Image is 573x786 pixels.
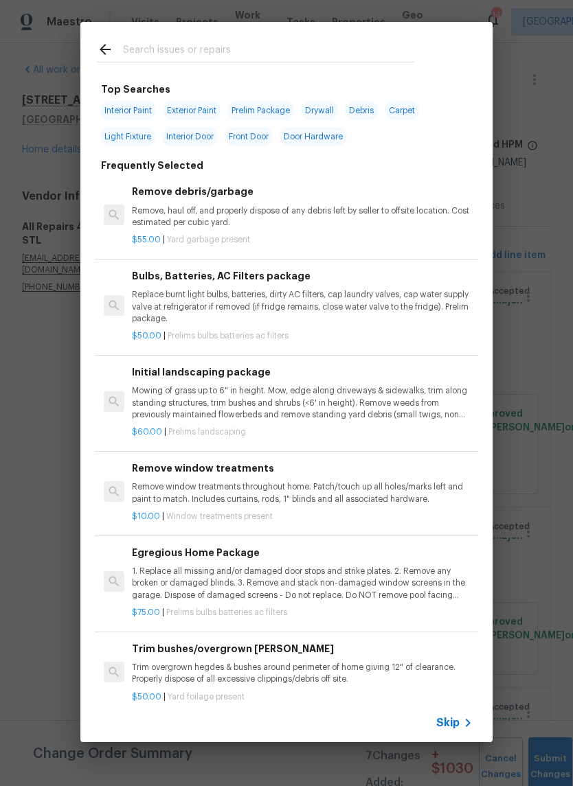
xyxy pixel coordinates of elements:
[132,184,473,199] h6: Remove debris/garbage
[132,566,473,601] p: 1. Replace all missing and/or damaged door stops and strike plates. 2. Remove any broken or damag...
[101,82,170,97] h6: Top Searches
[163,101,221,120] span: Exterior Paint
[132,607,473,619] p: |
[162,127,218,146] span: Interior Door
[225,127,273,146] span: Front Door
[168,332,289,340] span: Prelims bulbs batteries ac filters
[280,127,347,146] span: Door Hardware
[132,234,473,246] p: |
[132,662,473,685] p: Trim overgrown hegdes & bushes around perimeter of home giving 12" of clearance. Properly dispose...
[100,127,155,146] span: Light Fixture
[100,101,156,120] span: Interior Paint
[132,332,161,340] span: $50.00
[436,716,460,730] span: Skip
[166,512,273,520] span: Window treatments present
[101,158,203,173] h6: Frequently Selected
[132,545,473,560] h6: Egregious Home Package
[123,41,414,62] input: Search issues or repairs
[132,693,161,701] span: $50.00
[301,101,338,120] span: Drywall
[345,101,378,120] span: Debris
[167,235,250,244] span: Yard garbage present
[227,101,294,120] span: Prelim Package
[132,428,162,436] span: $60.00
[132,268,473,284] h6: Bulbs, Batteries, AC Filters package
[166,608,287,616] span: Prelims bulbs batteries ac filters
[132,205,473,229] p: Remove, haul off, and properly dispose of any debris left by seller to offsite location. Cost est...
[132,512,160,520] span: $10.00
[132,385,473,420] p: Mowing of grass up to 6" in height. Mow, edge along driveways & sidewalks, trim along standing st...
[132,511,473,522] p: |
[132,289,473,324] p: Replace burnt light bulbs, batteries, dirty AC filters, cap laundry valves, cap water supply valv...
[385,101,419,120] span: Carpet
[132,235,161,244] span: $55.00
[132,641,473,656] h6: Trim bushes/overgrown [PERSON_NAME]
[132,608,160,616] span: $75.00
[168,428,246,436] span: Prelims landscaping
[132,330,473,342] p: |
[168,693,245,701] span: Yard foilage present
[132,426,473,438] p: |
[132,461,473,476] h6: Remove window treatments
[132,691,473,703] p: |
[132,365,473,380] h6: Initial landscaping package
[132,481,473,505] p: Remove window treatments throughout home. Patch/touch up all holes/marks left and paint to match....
